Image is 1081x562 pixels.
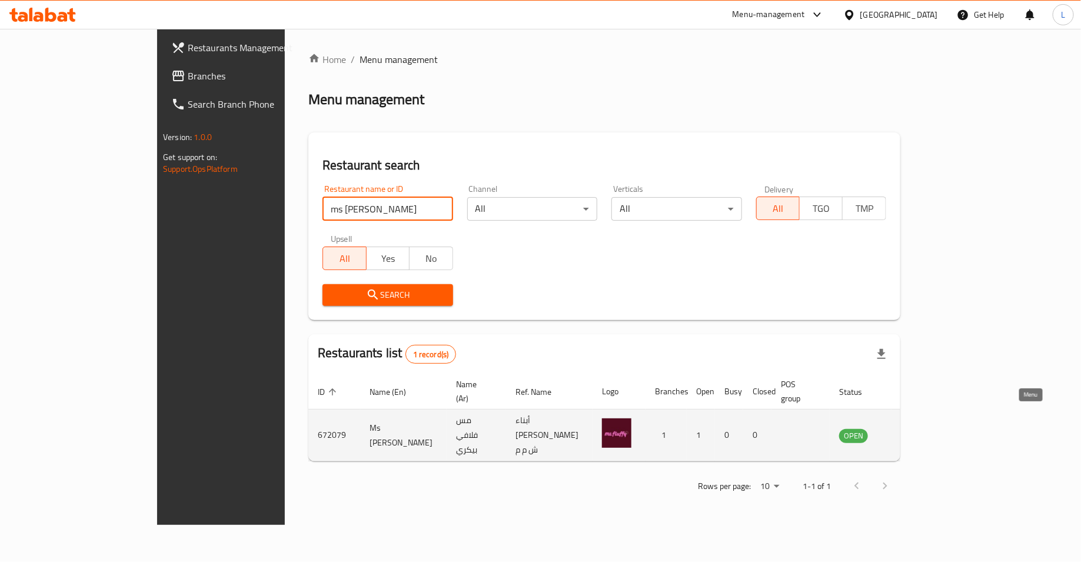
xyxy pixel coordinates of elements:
[163,129,192,145] span: Version:
[715,374,743,410] th: Busy
[733,8,805,22] div: Menu-management
[646,410,687,461] td: 1
[409,247,453,270] button: No
[308,374,932,461] table: enhanced table
[743,374,771,410] th: Closed
[781,377,816,405] span: POS group
[332,288,443,302] span: Search
[162,34,338,62] a: Restaurants Management
[162,90,338,118] a: Search Branch Phone
[839,429,868,443] span: OPEN
[360,52,438,66] span: Menu management
[602,418,631,448] img: Ms Fluffy Bakery
[687,374,715,410] th: Open
[163,149,217,165] span: Get support on:
[839,385,877,399] span: Status
[331,235,352,243] label: Upsell
[764,185,794,193] label: Delivery
[892,374,932,410] th: Action
[467,197,597,221] div: All
[188,97,328,111] span: Search Branch Phone
[761,200,795,217] span: All
[308,52,900,66] nav: breadcrumb
[318,385,340,399] span: ID
[322,157,886,174] h2: Restaurant search
[447,410,506,461] td: مس فلافي بيكري
[371,250,405,267] span: Yes
[366,247,410,270] button: Yes
[360,410,447,461] td: Ms [PERSON_NAME]
[515,385,567,399] span: Ref. Name
[163,161,238,177] a: Support.OpsPlatform
[318,344,456,364] h2: Restaurants list
[406,349,456,360] span: 1 record(s)
[756,197,800,220] button: All
[1061,8,1065,21] span: L
[803,479,831,494] p: 1-1 of 1
[646,374,687,410] th: Branches
[322,247,366,270] button: All
[322,284,453,306] button: Search
[756,478,784,496] div: Rows per page:
[715,410,743,461] td: 0
[162,62,338,90] a: Branches
[593,374,646,410] th: Logo
[839,429,868,443] div: OPEN
[188,41,328,55] span: Restaurants Management
[804,200,838,217] span: TGO
[611,197,741,221] div: All
[799,197,843,220] button: TGO
[860,8,938,21] div: [GEOGRAPHIC_DATA]
[456,377,492,405] span: Name (Ar)
[308,90,424,109] h2: Menu management
[506,410,593,461] td: أبناء [PERSON_NAME] ش م م
[188,69,328,83] span: Branches
[322,197,453,221] input: Search for restaurant name or ID..
[687,410,715,461] td: 1
[351,52,355,66] li: /
[194,129,212,145] span: 1.0.0
[867,340,896,368] div: Export file
[842,197,886,220] button: TMP
[698,479,751,494] p: Rows per page:
[328,250,361,267] span: All
[847,200,881,217] span: TMP
[370,385,421,399] span: Name (En)
[414,250,448,267] span: No
[405,345,457,364] div: Total records count
[743,410,771,461] td: 0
